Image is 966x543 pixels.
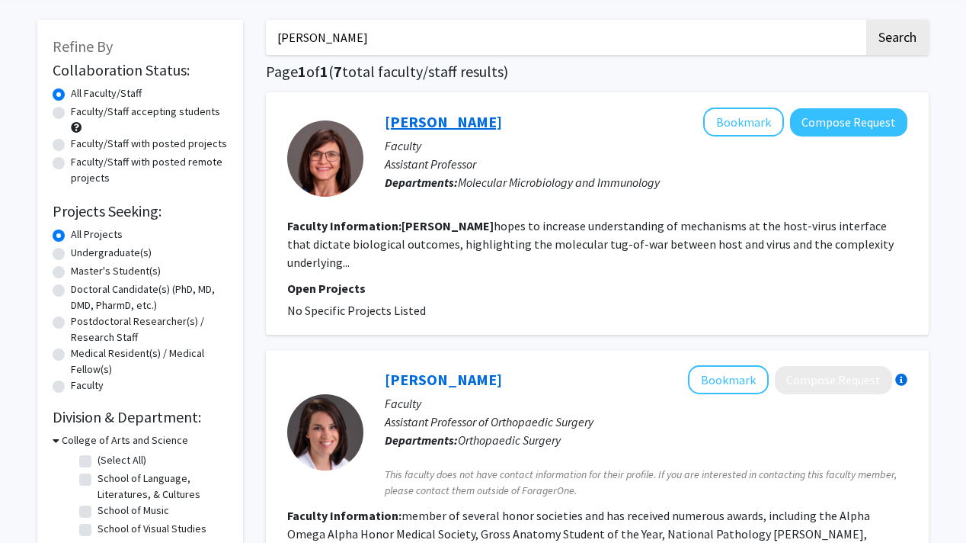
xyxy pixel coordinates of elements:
h2: Division & Department: [53,408,228,426]
button: Compose Request to Lauren Cook [775,366,892,394]
label: School of Visual Studies [98,521,206,537]
label: Faculty/Staff with posted remote projects [71,154,228,186]
b: [PERSON_NAME] [401,218,494,233]
label: Faculty/Staff accepting students [71,104,220,120]
span: Orthopaedic Surgery [458,432,561,448]
a: [PERSON_NAME] [385,370,502,389]
span: This faculty does not have contact information for their profile. If you are interested in contac... [385,467,907,499]
iframe: Chat [11,474,65,532]
label: Postdoctoral Researcher(s) / Research Staff [71,313,228,345]
b: Faculty Information: [287,218,401,233]
p: Assistant Professor [385,155,907,173]
label: All Projects [71,227,123,243]
button: Compose Request to Margaret Lange [790,108,907,137]
p: Assistant Professor of Orthopaedic Surgery [385,413,907,431]
label: All Faculty/Staff [71,85,142,101]
label: School of Language, Literatures, & Cultures [98,471,224,503]
label: (Select All) [98,452,146,468]
label: Doctoral Candidate(s) (PhD, MD, DMD, PharmD, etc.) [71,281,228,313]
span: Molecular Microbiology and Immunology [458,175,660,190]
label: Undergraduate(s) [71,245,152,261]
h2: Projects Seeking: [53,202,228,220]
h2: Collaboration Status: [53,61,228,79]
button: Add Lauren Cook to Bookmarks [688,365,769,394]
p: Open Projects [287,279,907,297]
b: Departments: [385,175,458,190]
div: More information [895,374,907,386]
label: Medical Resident(s) / Medical Fellow(s) [71,345,228,378]
label: School of Music [98,503,169,519]
label: Master's Student(s) [71,263,161,279]
b: Faculty Information: [287,508,401,523]
label: Faculty/Staff with posted projects [71,136,227,152]
p: Faculty [385,137,907,155]
fg-read-more: hopes to increase understanding of mechanisms at the host-virus interface that dictate biological... [287,218,894,270]
h3: College of Arts and Science [62,432,188,448]
button: Add Margaret Lange to Bookmarks [703,108,784,137]
label: Faculty [71,378,104,394]
button: Search [866,20,929,55]
span: No Specific Projects Listed [287,303,426,318]
span: Refine By [53,37,113,56]
h1: Page of ( total faculty/staff results) [266,63,929,81]
input: Search Keywords [266,20,864,55]
b: Departments: [385,432,458,448]
a: [PERSON_NAME] [385,112,502,131]
span: 7 [334,62,342,81]
span: 1 [298,62,306,81]
p: Faculty [385,394,907,413]
span: 1 [320,62,328,81]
